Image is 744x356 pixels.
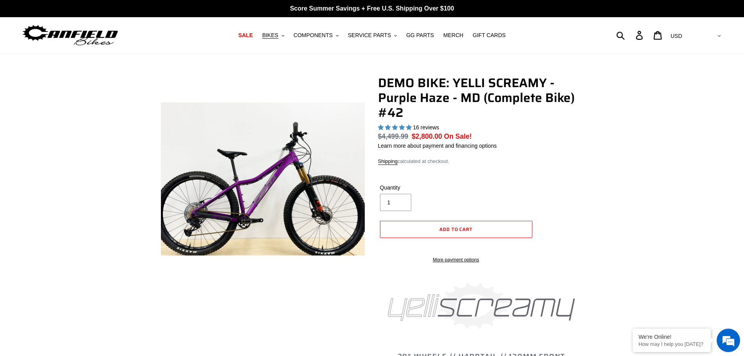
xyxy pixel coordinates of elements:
h1: DEMO BIKE: YELLI SCREAMY - Purple Haze - MD (Complete Bike) #42 [378,75,585,120]
span: 5.00 stars [378,124,413,131]
span: COMPONENTS [294,32,333,39]
span: Add to cart [439,225,473,233]
span: $2,800.00 [412,132,442,140]
span: SERVICE PARTS [348,32,391,39]
span: GG PARTS [406,32,434,39]
div: calculated at checkout. [378,157,585,165]
a: More payment options [380,256,532,263]
a: Shipping [378,158,398,165]
button: COMPONENTS [290,30,343,41]
button: Add to cart [380,221,532,238]
span: SALE [238,32,253,39]
a: GG PARTS [402,30,438,41]
a: MERCH [439,30,467,41]
span: MERCH [443,32,463,39]
input: Search [621,27,641,44]
span: GIFT CARDS [473,32,506,39]
label: Quantity [380,184,454,192]
button: BIKES [258,30,288,41]
img: Canfield Bikes [21,23,119,48]
span: BIKES [262,32,278,39]
p: How may I help you today? [639,341,705,347]
div: We're Online! [639,334,705,340]
a: Learn more about payment and financing options [378,143,497,149]
a: GIFT CARDS [469,30,510,41]
s: $4,499.99 [378,132,409,140]
a: SALE [234,30,257,41]
img: 2024-Demo-Bike-Yelli-42-Medium-Complete_Bike [161,77,365,281]
span: On Sale! [444,131,472,141]
span: 16 reviews [413,124,439,131]
button: SERVICE PARTS [344,30,401,41]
